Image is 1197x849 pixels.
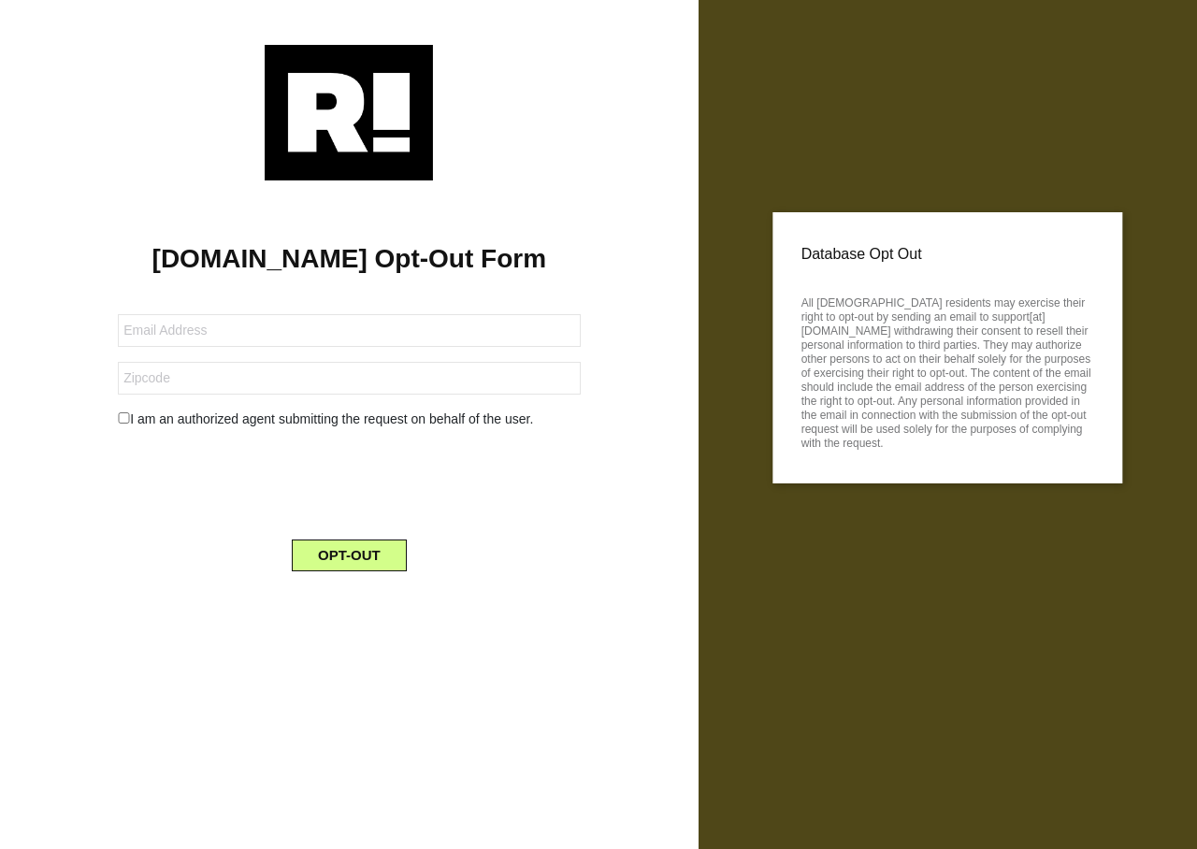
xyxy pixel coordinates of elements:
[801,291,1094,451] p: All [DEMOGRAPHIC_DATA] residents may exercise their right to opt-out by sending an email to suppo...
[292,540,407,571] button: OPT-OUT
[118,314,580,347] input: Email Address
[801,240,1094,268] p: Database Opt Out
[28,243,671,275] h1: [DOMAIN_NAME] Opt-Out Form
[104,410,594,429] div: I am an authorized agent submitting the request on behalf of the user.
[118,362,580,395] input: Zipcode
[207,444,491,517] iframe: reCAPTCHA
[265,45,433,180] img: Retention.com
